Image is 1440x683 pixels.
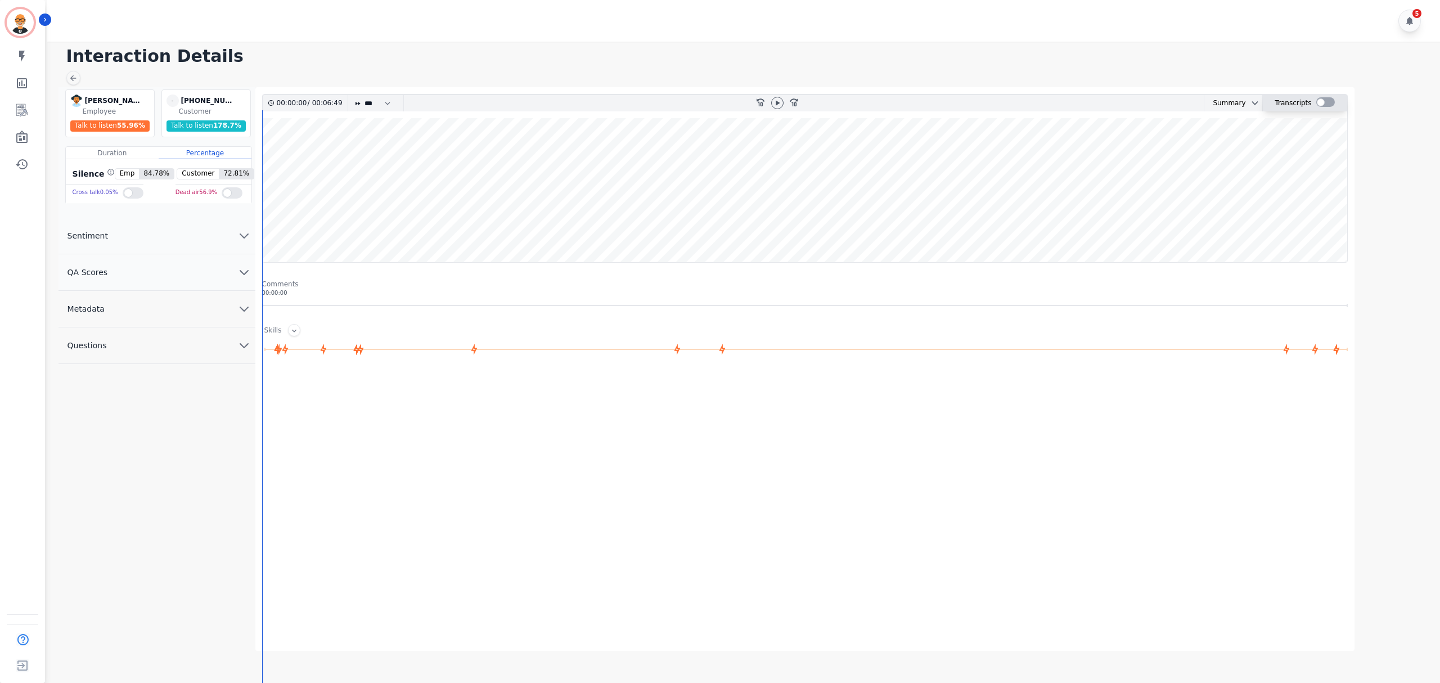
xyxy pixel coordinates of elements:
[264,326,282,336] div: Skills
[58,218,255,254] button: Sentiment chevron down
[139,169,174,179] span: 84.78 %
[175,185,217,201] div: Dead air 56.9 %
[115,169,139,179] span: Emp
[58,327,255,364] button: Questions chevron down
[181,95,237,107] div: [PHONE_NUMBER]
[179,107,248,116] div: Customer
[1275,95,1311,111] div: Transcripts
[310,95,341,111] div: 00:06:49
[166,120,246,132] div: Talk to listen
[83,107,152,116] div: Employee
[58,340,116,351] span: Questions
[58,267,117,278] span: QA Scores
[1246,98,1259,107] button: chevron down
[70,120,150,132] div: Talk to listen
[262,289,1348,297] div: 00:00:00
[262,280,1348,289] div: Comments
[58,254,255,291] button: QA Scores chevron down
[70,168,115,179] div: Silence
[58,291,255,327] button: Metadata chevron down
[219,169,254,179] span: 72.81 %
[85,95,141,107] div: [PERSON_NAME]
[58,230,117,241] span: Sentiment
[277,95,345,111] div: /
[237,266,251,279] svg: chevron down
[237,339,251,352] svg: chevron down
[177,169,219,179] span: Customer
[58,303,114,314] span: Metadata
[66,46,1429,66] h1: Interaction Details
[1250,98,1259,107] svg: chevron down
[1204,95,1246,111] div: Summary
[166,95,179,107] span: -
[66,147,159,159] div: Duration
[73,185,118,201] div: Cross talk 0.05 %
[117,122,145,129] span: 55.96 %
[159,147,251,159] div: Percentage
[237,302,251,316] svg: chevron down
[7,9,34,36] img: Bordered avatar
[277,95,308,111] div: 00:00:00
[237,229,251,242] svg: chevron down
[213,122,241,129] span: 178.7 %
[1412,9,1421,18] div: 5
